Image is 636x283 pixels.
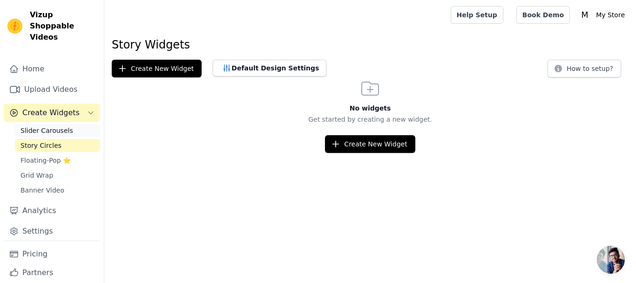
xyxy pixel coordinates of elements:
a: Pricing [4,245,100,263]
a: Story Circles [15,139,100,152]
a: Grid Wrap [15,169,100,182]
span: Grid Wrap [20,171,53,180]
a: Slider Carousels [15,124,100,137]
text: M [582,10,589,20]
p: Get started by creating a new widget. [104,115,636,124]
a: Floating-Pop ⭐ [15,154,100,167]
a: Banner Video [15,184,100,197]
button: Default Design Settings [213,60,326,76]
img: Vizup [7,19,22,34]
a: Help Setup [451,6,503,24]
span: Story Circles [20,141,61,150]
h3: No widgets [104,104,636,113]
span: Slider Carousels [20,126,73,135]
button: Create Widgets [4,104,100,122]
p: My Store [592,7,629,23]
button: Create New Widget [325,135,415,153]
div: Open chat [597,246,625,274]
h1: Story Widgets [112,37,629,52]
a: Book Demo [516,6,570,24]
span: Banner Video [20,186,64,195]
button: How to setup? [548,60,621,77]
a: Home [4,60,100,78]
a: Upload Videos [4,80,100,99]
a: How to setup? [548,66,621,75]
span: Floating-Pop ⭐ [20,156,71,165]
button: Create New Widget [112,60,202,77]
span: Vizup Shoppable Videos [30,9,96,43]
a: Partners [4,263,100,282]
span: Create Widgets [22,107,80,118]
a: Settings [4,222,100,241]
a: Analytics [4,201,100,220]
button: M My Store [577,7,629,23]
